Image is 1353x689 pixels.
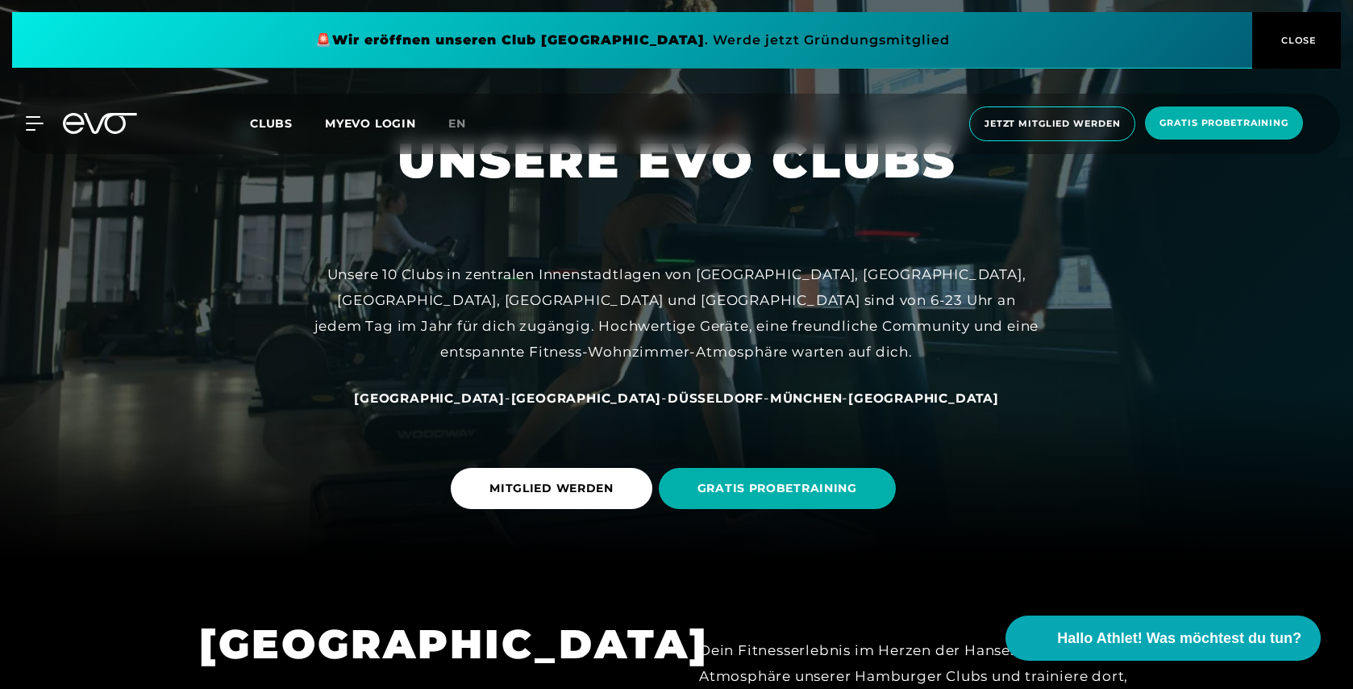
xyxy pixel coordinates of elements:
[250,116,293,131] span: Clubs
[770,390,843,406] a: München
[511,390,662,406] span: [GEOGRAPHIC_DATA]
[964,106,1140,141] a: Jetzt Mitglied werden
[848,390,999,406] span: [GEOGRAPHIC_DATA]
[489,480,614,497] span: MITGLIED WERDEN
[250,115,325,131] a: Clubs
[668,390,764,406] a: Düsseldorf
[1140,106,1308,141] a: Gratis Probetraining
[314,261,1039,365] div: Unsere 10 Clubs in zentralen Innenstadtlagen von [GEOGRAPHIC_DATA], [GEOGRAPHIC_DATA], [GEOGRAPHI...
[1277,33,1317,48] span: CLOSE
[448,116,466,131] span: en
[1057,628,1301,649] span: Hallo Athlet! Was möchtest du tun?
[354,390,505,406] a: [GEOGRAPHIC_DATA]
[1159,116,1288,130] span: Gratis Probetraining
[511,390,662,406] a: [GEOGRAPHIC_DATA]
[325,116,416,131] a: MYEVO LOGIN
[668,390,764,406] span: Düsseldorf
[697,480,857,497] span: GRATIS PROBETRAINING
[354,390,505,406] span: [GEOGRAPHIC_DATA]
[848,390,999,406] a: [GEOGRAPHIC_DATA]
[1005,616,1321,661] button: Hallo Athlet! Was möchtest du tun?
[448,115,485,133] a: en
[1252,12,1341,69] button: CLOSE
[659,456,902,521] a: GRATIS PROBETRAINING
[451,456,659,521] a: MITGLIED WERDEN
[985,117,1120,131] span: Jetzt Mitglied werden
[199,618,654,670] h1: [GEOGRAPHIC_DATA]
[314,385,1039,411] div: - - - -
[770,390,843,406] span: München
